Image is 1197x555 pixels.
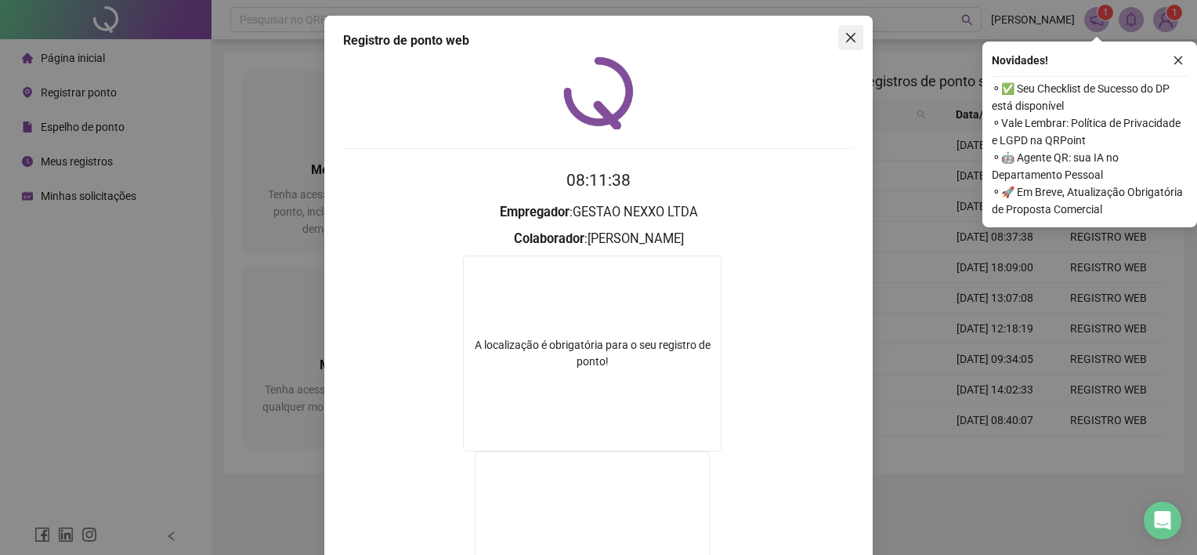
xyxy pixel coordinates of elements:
button: Close [838,25,863,50]
span: ⚬ 🤖 Agente QR: sua IA no Departamento Pessoal [992,149,1188,183]
div: A localização é obrigatória para o seu registro de ponto! [464,337,721,370]
span: ⚬ ✅ Seu Checklist de Sucesso do DP está disponível [992,80,1188,114]
span: ⚬ Vale Lembrar: Política de Privacidade e LGPD na QRPoint [992,114,1188,149]
span: ⚬ 🚀 Em Breve, Atualização Obrigatória de Proposta Comercial [992,183,1188,218]
div: Registro de ponto web [343,31,854,50]
span: close [1173,55,1184,66]
h3: : GESTAO NEXXO LTDA [343,202,854,223]
div: Open Intercom Messenger [1144,502,1181,539]
strong: Empregador [500,205,570,219]
img: QRPoint [563,56,634,129]
h3: : [PERSON_NAME] [343,229,854,249]
span: close [844,31,857,44]
span: Novidades ! [992,52,1048,69]
strong: Colaborador [514,231,584,246]
time: 08:11:38 [566,171,631,190]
